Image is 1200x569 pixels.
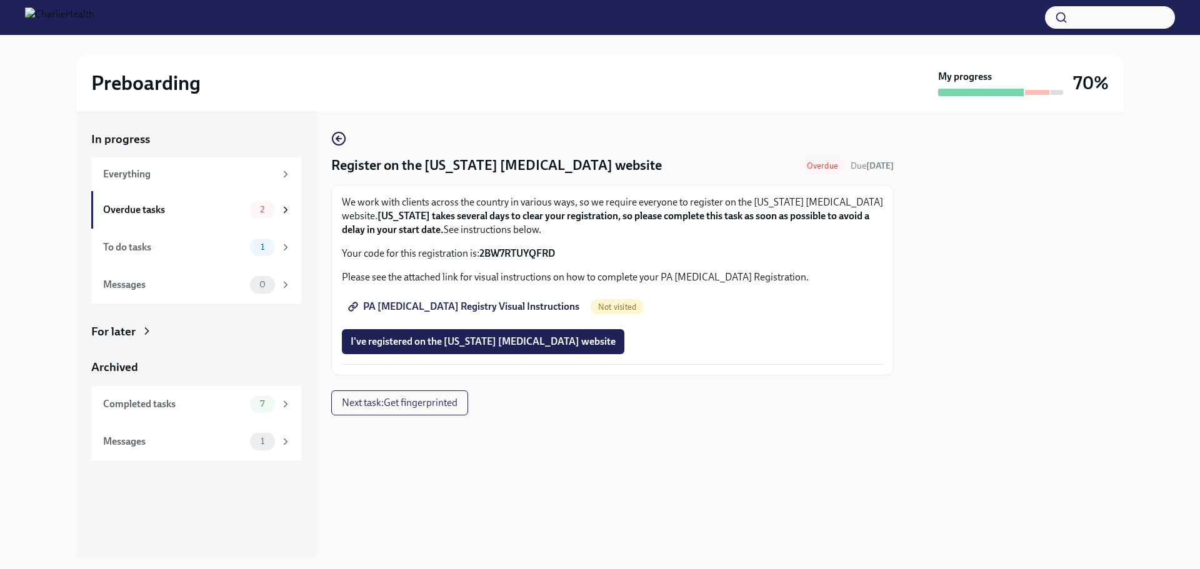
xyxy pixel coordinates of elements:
span: Overdue [799,161,846,171]
span: Due [851,161,894,171]
h3: 70% [1073,72,1109,94]
strong: [US_STATE] takes several days to clear your registration, so please complete this task as soon as... [342,210,869,235]
div: Messages [103,435,245,448]
a: Completed tasks7 [91,385,301,423]
a: For later [91,324,301,340]
a: Messages0 [91,266,301,304]
a: Messages1 [91,423,301,460]
span: I've registered on the [US_STATE] [MEDICAL_DATA] website [351,335,616,348]
span: Not visited [591,302,644,312]
a: Overdue tasks2 [91,191,301,229]
div: Everything [103,167,275,181]
div: To do tasks [103,240,245,254]
h4: Register on the [US_STATE] [MEDICAL_DATA] website [331,156,662,175]
a: PA [MEDICAL_DATA] Registry Visual Instructions [342,294,588,319]
img: CharlieHealth [25,7,94,27]
button: Next task:Get fingerprinted [331,390,468,415]
a: Archived [91,359,301,375]
span: August 14th, 2025 06:00 [851,160,894,172]
a: Everything [91,157,301,191]
p: We work with clients across the country in various ways, so we require everyone to register on th... [342,195,883,237]
span: 0 [252,280,273,289]
span: Next task : Get fingerprinted [342,397,457,409]
span: 2 [252,205,272,214]
p: Your code for this registration is: [342,247,883,260]
span: PA [MEDICAL_DATA] Registry Visual Instructions [351,300,579,313]
strong: [DATE] [866,161,894,171]
div: Overdue tasks [103,203,245,217]
p: Please see the attached link for visual instructions on how to complete your PA [MEDICAL_DATA] Re... [342,270,883,284]
div: For later [91,324,136,340]
span: 1 [253,242,272,252]
strong: 2BW7RTUYQFRD [479,247,555,259]
a: In progress [91,131,301,147]
div: Completed tasks [103,397,245,411]
h2: Preboarding [91,71,201,96]
strong: My progress [938,70,992,84]
span: 7 [252,399,272,408]
span: 1 [253,437,272,446]
div: Messages [103,278,245,292]
a: To do tasks1 [91,229,301,266]
button: I've registered on the [US_STATE] [MEDICAL_DATA] website [342,329,624,354]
